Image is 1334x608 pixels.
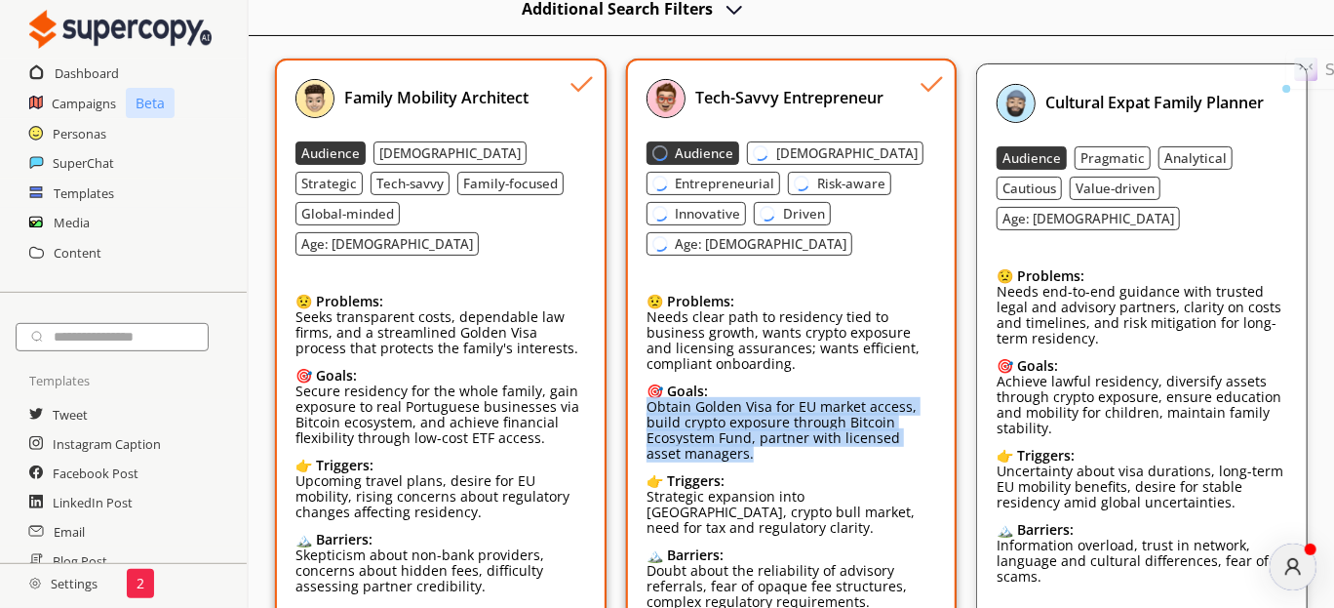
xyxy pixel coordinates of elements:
[295,532,585,547] div: 🏔️
[295,473,585,520] p: Upcoming travel plans, desire for EU mobility, rising concerns about regulatory changes affecting...
[53,459,138,488] a: Facebook Post
[295,368,585,384] div: 🎯
[126,88,175,118] p: Beta
[997,522,1286,538] div: 🏔️
[295,202,400,225] button: Global-minded
[753,145,768,161] div: loading-indicator
[316,292,383,310] b: Problems:
[54,517,85,547] a: Email
[647,309,936,372] p: Needs clear path to residency tied to business growth, wants crypto exposure and licensing assura...
[1075,146,1151,170] button: Pragmatic
[1080,149,1145,167] b: Pragmatic
[1070,177,1160,200] button: Value-driven
[997,207,1180,230] button: Age: [DEMOGRAPHIC_DATA]
[647,399,936,462] p: Obtain Golden Visa for EU market access, build crypto exposure through Bitcoin Ecosystem Fund, pa...
[776,144,918,162] b: [DEMOGRAPHIC_DATA]
[667,382,708,400] b: Goals:
[29,10,212,49] img: Close
[675,205,740,223] b: Innovative
[667,546,724,564] b: Barriers:
[647,384,936,399] div: 🎯
[652,145,668,161] div: loading-indicator
[647,547,936,563] div: 🏔️
[647,232,853,256] button: loading-indicatorAge: [DEMOGRAPHIC_DATA]
[1017,356,1058,375] b: Goals:
[301,235,473,253] b: Age: [DEMOGRAPHIC_DATA]
[295,458,585,473] div: 👉
[647,489,936,536] p: Strategic expansion into [GEOGRAPHIC_DATA], crypto bull market, need for tax and regulatory clarity.
[53,488,133,517] h2: LinkedIn Post
[295,547,585,594] p: Skepticism about non-bank providers, concerns about hidden fees, difficulty assessing partner cre...
[463,175,558,192] b: Family-focused
[371,172,450,195] button: Tech-savvy
[675,235,846,253] b: Age: [DEMOGRAPHIC_DATA]
[1002,149,1061,167] b: Audience
[1045,92,1264,113] b: Cultural Expat Family Planner
[54,179,114,208] a: Templates
[52,89,116,118] a: Campaigns
[1017,520,1074,539] b: Barriers:
[747,142,923,165] button: loading-indicator[DEMOGRAPHIC_DATA]
[376,175,444,192] b: Tech-savvy
[29,578,41,589] img: Close
[295,172,363,195] button: Strategic
[997,268,1286,284] div: 😟
[997,464,1286,510] p: Uncertainty about visa durations, long-term EU mobility benefits, desire for stable residency ami...
[373,142,527,165] button: [DEMOGRAPHIC_DATA]
[53,547,107,576] a: Blog Post
[53,429,161,459] a: Instagram Caption
[794,176,809,191] div: loading-indicator
[997,538,1286,585] p: Information overload, trust in network, language and cultural differences, fear of scams.
[295,294,585,309] div: 😟
[295,384,585,446] p: Secure residency for the whole family, gain exposure to real Portuguese businesses via Bitcoin ec...
[53,119,106,148] h2: Personas
[137,576,144,591] p: 2
[817,175,885,192] b: Risk-aware
[316,366,357,385] b: Goals:
[783,205,825,223] b: Driven
[997,358,1286,374] div: 🎯
[647,142,740,165] button: loading-indicatorAudience
[1158,146,1233,170] button: Analytical
[54,238,101,267] a: Content
[754,202,831,225] button: loading-indicatorDriven
[295,142,366,165] button: Audience
[1002,180,1056,197] b: Cautious
[1002,210,1174,227] b: Age: [DEMOGRAPHIC_DATA]
[316,456,373,474] b: Triggers:
[53,400,88,429] a: Tweet
[301,205,394,223] b: Global-minded
[379,144,521,162] b: [DEMOGRAPHIC_DATA]
[675,175,774,192] b: Entrepreneurial
[1017,266,1084,285] b: Problems:
[647,294,936,309] div: 😟
[667,471,725,490] b: Triggers:
[760,206,775,222] div: loading-indicator
[1076,180,1155,197] b: Value-driven
[295,232,479,256] button: Age: [DEMOGRAPHIC_DATA]
[997,84,1036,123] img: Profile Picture
[1270,544,1316,590] button: atlas-launcher
[695,87,883,108] b: Tech-Savvy Entrepreneur
[53,148,114,178] a: SuperChat
[457,172,564,195] button: Family-focused
[647,202,747,225] button: loading-indicatorInnovative
[997,177,1062,200] button: Cautious
[301,175,357,192] b: Strategic
[55,59,119,88] a: Dashboard
[997,284,1286,346] p: Needs end-to-end guidance with trusted legal and advisory partners, clarity on costs and timeline...
[652,236,668,252] div: loading-indicator
[54,208,90,237] a: Media
[652,176,668,191] div: loading-indicator
[647,79,686,118] img: Profile Picture
[295,79,334,118] img: Profile Picture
